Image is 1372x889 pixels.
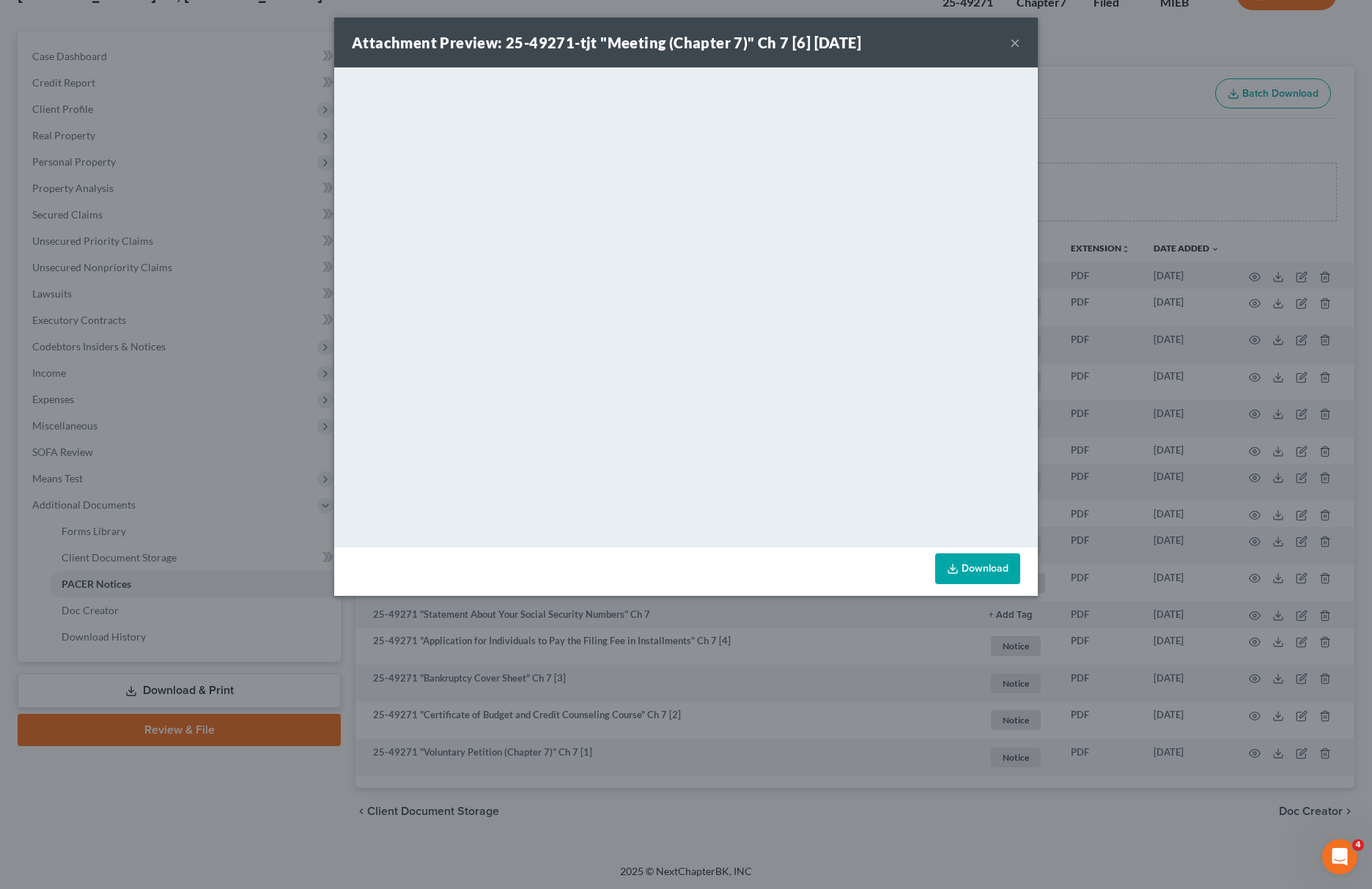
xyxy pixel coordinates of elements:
iframe: Intercom live chat [1322,839,1357,874]
iframe: <object ng-attr-data='[URL][DOMAIN_NAME]' type='application/pdf' width='100%' height='650px'></ob... [334,67,1038,544]
button: × [1010,34,1020,51]
strong: Attachment Preview: 25-49271-tjt "Meeting (Chapter 7)" Ch 7 [6] [DATE] [352,34,861,51]
a: Download [935,553,1020,584]
span: 4 [1352,839,1364,851]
